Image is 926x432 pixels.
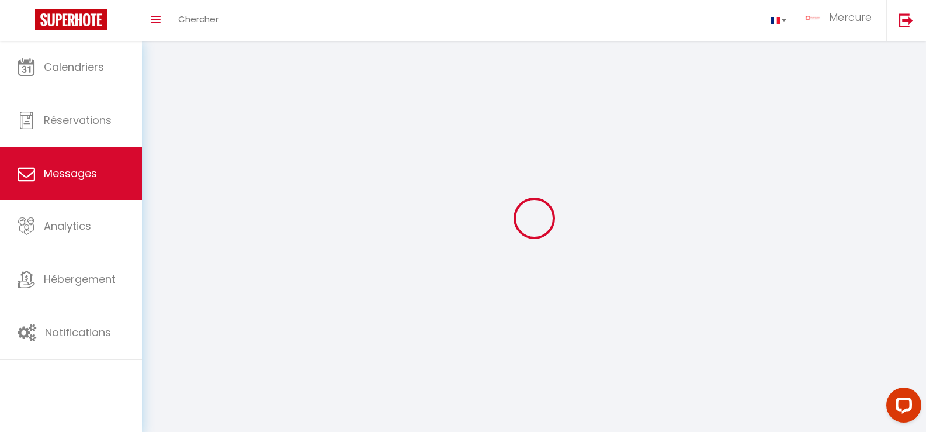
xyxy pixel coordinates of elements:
span: Calendriers [44,60,104,74]
span: Notifications [45,325,111,340]
img: logout [899,13,913,27]
span: Chercher [178,13,219,25]
img: ... [804,16,821,20]
span: Messages [44,166,97,181]
span: Réservations [44,113,112,127]
iframe: LiveChat chat widget [877,383,926,432]
span: Analytics [44,219,91,233]
img: Super Booking [35,9,107,30]
span: Mercure [829,10,872,25]
span: Hébergement [44,272,116,286]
